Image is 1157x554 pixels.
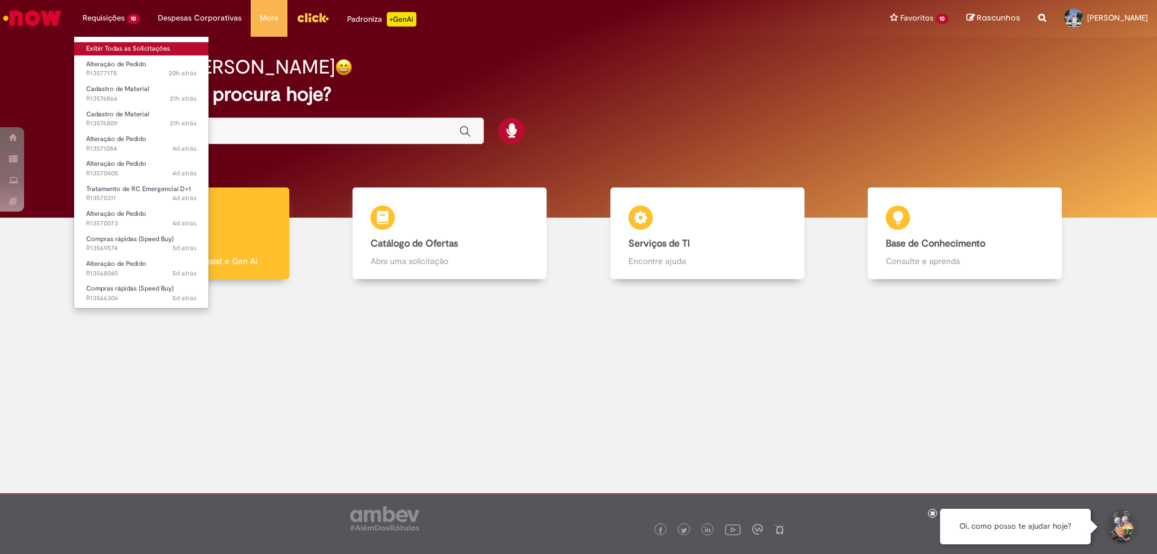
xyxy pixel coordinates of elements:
[705,527,711,534] img: logo_footer_linkedin.png
[629,238,690,250] b: Serviços de TI
[74,257,209,280] a: Aberto R13568045 : Alteração de Pedido
[86,159,146,168] span: Alteração de Pedido
[172,244,196,253] span: 5d atrás
[900,12,933,24] span: Favoritos
[86,259,146,268] span: Alteração de Pedido
[172,144,196,153] time: 26/09/2025 15:10:27
[170,94,196,103] time: 29/09/2025 13:32:12
[74,207,209,230] a: Aberto R13570073 : Alteração de Pedido
[86,94,196,104] span: R13576866
[172,294,196,303] span: 5d atrás
[260,12,278,24] span: More
[74,83,209,105] a: Aberto R13576866 : Cadastro de Material
[74,183,209,205] a: Aberto R13570311 : Tratamento de RC Emergencial D+1
[74,282,209,304] a: Aberto R13566306 : Compras rápidas (Speed Buy)
[321,187,579,280] a: Catálogo de Ofertas Abra uma solicitação
[170,119,196,128] time: 29/09/2025 13:21:13
[172,219,196,228] span: 4d atrás
[1,6,63,30] img: ServiceNow
[172,219,196,228] time: 26/09/2025 11:20:50
[127,14,140,24] span: 10
[86,60,146,69] span: Alteração de Pedido
[629,255,786,267] p: Encontre ajuda
[86,184,191,194] span: Tratamento de RC Emergencial D+1
[725,521,741,537] img: logo_footer_youtube.png
[74,108,209,130] a: Aberto R13576809 : Cadastro de Material
[172,294,196,303] time: 25/09/2025 11:58:32
[86,144,196,154] span: R13571084
[836,187,1094,280] a: Base de Conhecimento Consulte e aprenda
[74,36,209,309] ul: Requisições
[387,12,416,27] p: +GenAi
[1087,13,1148,23] span: [PERSON_NAME]
[172,194,196,203] span: 4d atrás
[940,509,1091,544] div: Oi, como posso te ajudar hoje?
[86,194,196,203] span: R13570311
[74,42,209,55] a: Exibir Todas as Solicitações
[63,187,321,280] a: Tirar dúvidas Tirar dúvidas com Lupi Assist e Gen Ai
[296,8,329,27] img: click_logo_yellow_360x200.png
[172,269,196,278] time: 25/09/2025 16:57:17
[86,294,196,303] span: R13566306
[967,13,1020,24] a: Rascunhos
[371,238,458,250] b: Catálogo de Ofertas
[86,110,149,119] span: Cadastro de Material
[172,269,196,278] span: 5d atrás
[936,14,948,24] span: 10
[681,527,687,534] img: logo_footer_twitter.png
[86,119,196,128] span: R13576809
[172,169,196,178] span: 4d atrás
[774,524,785,535] img: logo_footer_naosei.png
[83,12,125,24] span: Requisições
[335,58,353,76] img: happy-face.png
[86,235,174,244] span: Compras rápidas (Speed Buy)
[886,238,985,250] b: Base de Conhecimento
[86,69,196,78] span: R13577178
[169,69,196,78] span: 20h atrás
[350,506,419,530] img: logo_footer_ambev_rotulo_gray.png
[86,84,149,93] span: Cadastro de Material
[170,119,196,128] span: 21h atrás
[170,94,196,103] span: 21h atrás
[1103,509,1139,545] button: Iniciar Conversa de Suporte
[172,244,196,253] time: 26/09/2025 10:02:45
[74,58,209,80] a: Aberto R13577178 : Alteração de Pedido
[74,233,209,255] a: Aberto R13569574 : Compras rápidas (Speed Buy)
[86,269,196,279] span: R13568045
[104,57,335,78] h2: Bom dia, [PERSON_NAME]
[86,219,196,228] span: R13570073
[752,524,763,535] img: logo_footer_workplace.png
[169,69,196,78] time: 29/09/2025 14:17:16
[104,84,1053,105] h2: O que você procura hoje?
[172,169,196,178] time: 26/09/2025 12:24:16
[886,255,1044,267] p: Consulte e aprenda
[657,527,663,534] img: logo_footer_facebook.png
[86,134,146,143] span: Alteração de Pedido
[347,12,416,27] div: Padroniza
[86,244,196,253] span: R13569574
[977,12,1020,24] span: Rascunhos
[74,157,209,180] a: Aberto R13570405 : Alteração de Pedido
[371,255,528,267] p: Abra uma solicitação
[86,169,196,178] span: R13570405
[86,284,174,293] span: Compras rápidas (Speed Buy)
[74,133,209,155] a: Aberto R13571084 : Alteração de Pedido
[172,194,196,203] time: 26/09/2025 12:01:37
[86,209,146,218] span: Alteração de Pedido
[158,12,242,24] span: Despesas Corporativas
[578,187,836,280] a: Serviços de TI Encontre ajuda
[172,144,196,153] span: 4d atrás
